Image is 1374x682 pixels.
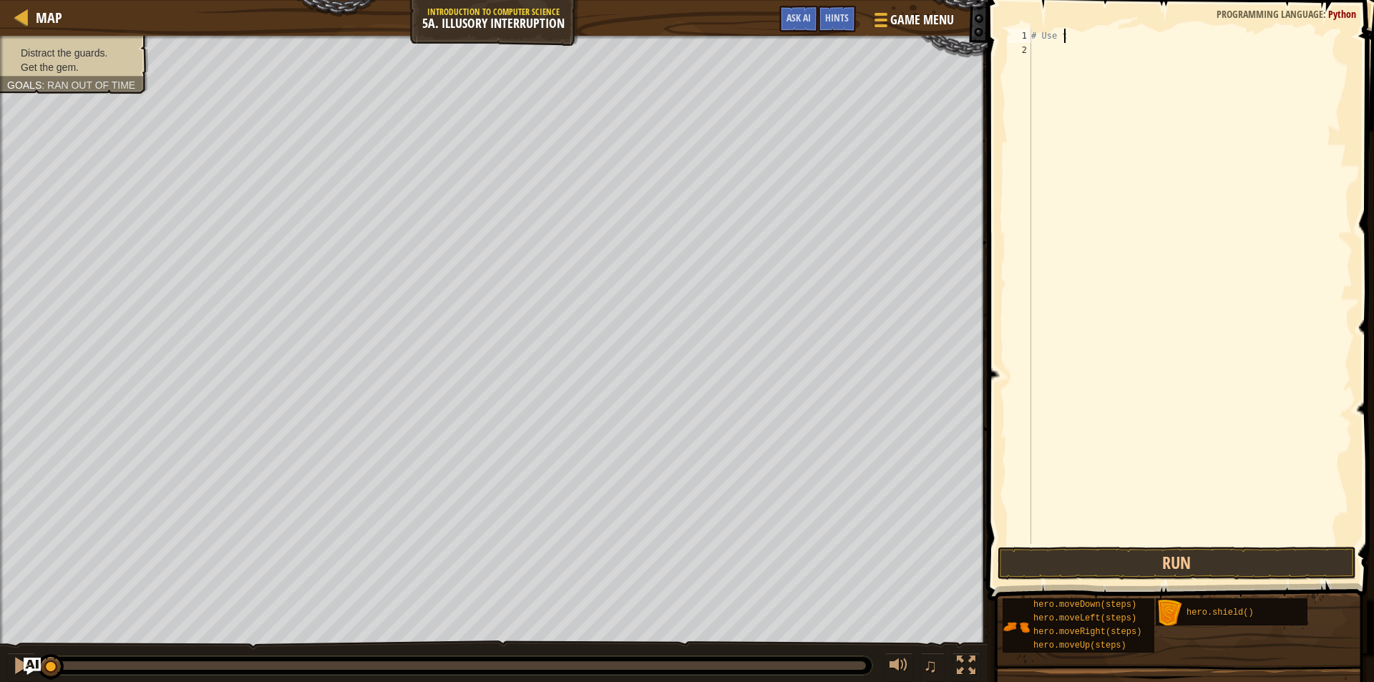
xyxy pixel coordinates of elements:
span: Game Menu [890,11,954,29]
img: portrait.png [1003,613,1030,640]
div: 2 [1008,43,1031,57]
img: portrait.png [1156,600,1183,627]
button: Toggle fullscreen [952,653,980,682]
span: Distract the guards. [21,47,107,59]
span: Get the gem. [21,62,79,73]
span: hero.moveUp(steps) [1033,640,1126,651]
span: : [1323,7,1328,21]
span: Python [1328,7,1356,21]
button: Run [998,547,1356,580]
button: Game Menu [863,6,963,39]
button: ♫ [920,653,945,682]
span: : [42,79,47,91]
span: Programming language [1217,7,1323,21]
a: Map [29,8,62,27]
span: Goals [7,79,42,91]
span: ♫ [923,655,937,676]
div: 1 [1008,29,1031,43]
li: Get the gem. [7,60,137,74]
span: Map [36,8,62,27]
span: Hints [825,11,849,24]
button: Ask AI [779,6,818,32]
span: Ask AI [786,11,811,24]
button: Adjust volume [885,653,913,682]
button: Ctrl + P: Pause [7,653,36,682]
span: hero.shield() [1187,608,1254,618]
button: Ask AI [24,658,41,675]
li: Distract the guards. [7,46,137,60]
span: hero.moveDown(steps) [1033,600,1136,610]
span: hero.moveLeft(steps) [1033,613,1136,623]
span: Ran out of time [47,79,135,91]
span: hero.moveRight(steps) [1033,627,1141,637]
